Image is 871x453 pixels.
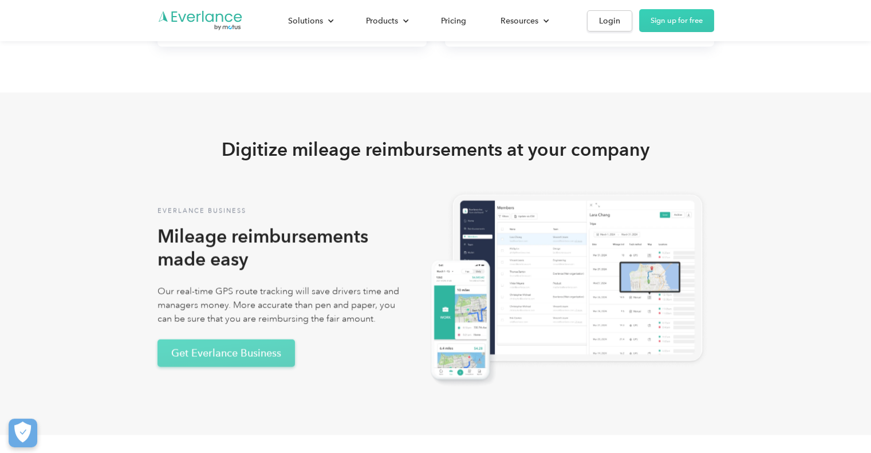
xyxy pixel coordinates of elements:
a: Pricing [429,11,478,31]
div: Login [599,14,620,28]
div: Resources [500,14,538,28]
div: Solutions [288,14,323,28]
div: Products [366,14,398,28]
div: Solutions [277,11,343,31]
div: Resources [489,11,558,31]
button: Cookies Settings [9,419,37,447]
a: Sign up for free [639,9,714,32]
a: Get Everlance Business [157,339,295,367]
p: Our real-time GPS route tracking will save drivers time and managers money. More accurate than pe... [157,284,402,325]
div: Pricing [441,14,466,28]
h2: Digitize mileage reimbursements at your company [222,138,649,161]
strong: Everlance business [157,207,246,214]
a: Login [587,10,632,31]
h2: Mileage reimbursements made easy [157,224,402,270]
div: Products [354,11,418,31]
img: Everlance top mileage tracking app [420,184,714,389]
a: Go to homepage [157,10,243,31]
